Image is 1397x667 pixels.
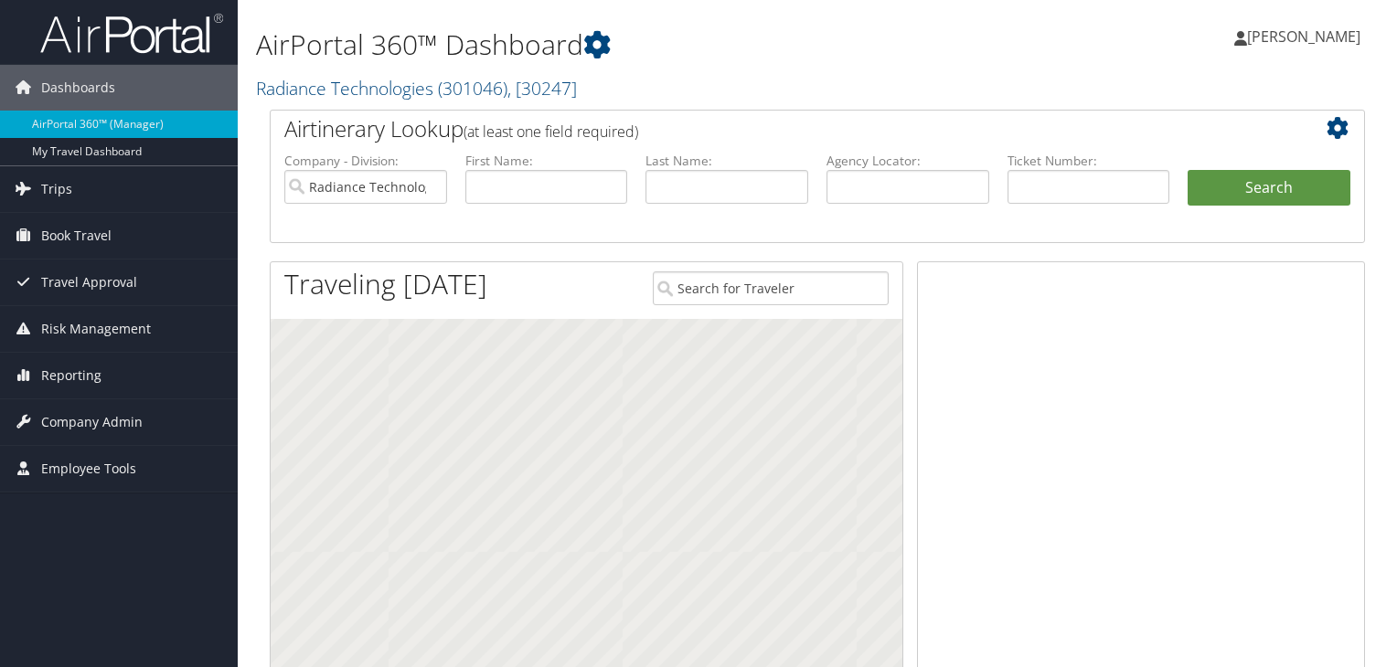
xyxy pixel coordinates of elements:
[1188,170,1350,206] button: Search
[256,26,1005,64] h1: AirPortal 360™ Dashboard
[507,76,577,101] span: , [ 30247 ]
[464,122,638,142] span: (at least one field required)
[284,265,487,303] h1: Traveling [DATE]
[41,166,72,212] span: Trips
[256,76,577,101] a: Radiance Technologies
[465,152,628,170] label: First Name:
[653,271,889,305] input: Search for Traveler
[41,65,115,111] span: Dashboards
[1247,26,1360,47] span: [PERSON_NAME]
[41,353,101,398] span: Reporting
[40,12,223,55] img: airportal-logo.png
[41,399,143,445] span: Company Admin
[826,152,989,170] label: Agency Locator:
[41,259,137,305] span: Travel Approval
[438,76,507,101] span: ( 301046 )
[645,152,808,170] label: Last Name:
[1008,152,1170,170] label: Ticket Number:
[41,306,151,352] span: Risk Management
[284,152,447,170] label: Company - Division:
[1234,9,1379,64] a: [PERSON_NAME]
[41,446,136,492] span: Employee Tools
[284,113,1259,144] h2: Airtinerary Lookup
[41,213,112,259] span: Book Travel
